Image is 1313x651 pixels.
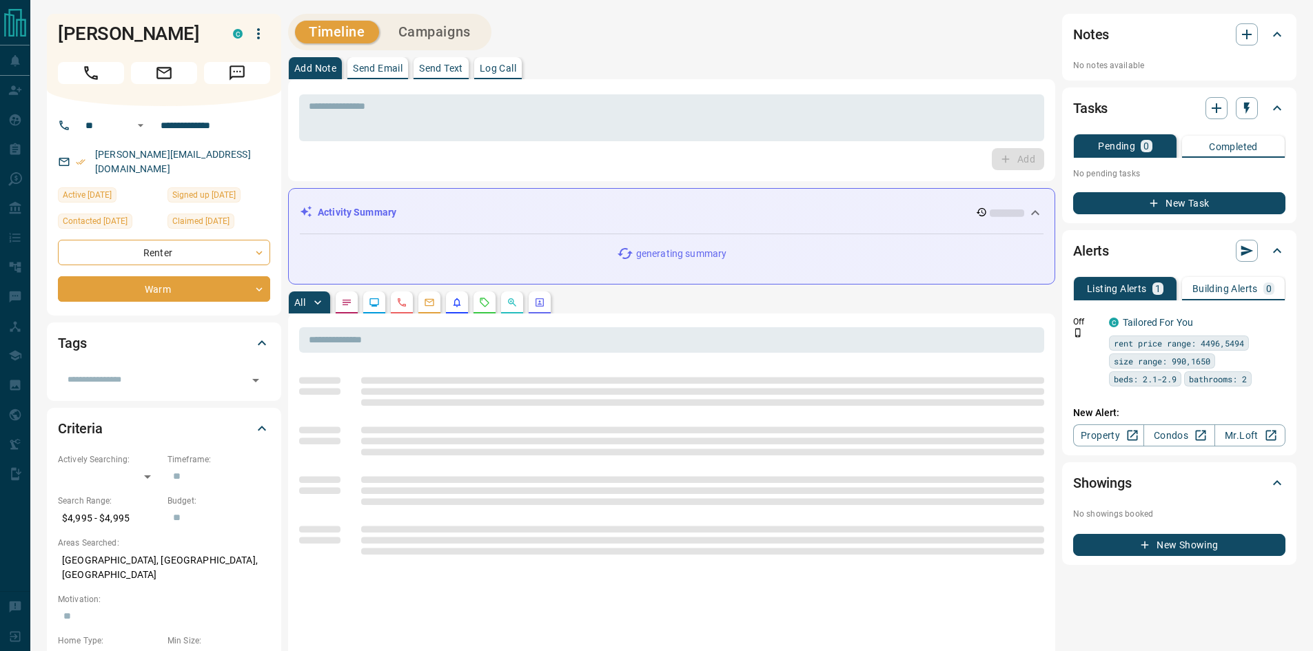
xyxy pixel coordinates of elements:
[58,332,86,354] h2: Tags
[1209,142,1258,152] p: Completed
[1073,466,1285,499] div: Showings
[58,634,161,647] p: Home Type:
[58,327,270,360] div: Tags
[396,297,407,308] svg: Calls
[1073,92,1285,125] div: Tasks
[424,297,435,308] svg: Emails
[1266,284,1272,293] p: 0
[295,21,379,43] button: Timeline
[58,549,270,586] p: [GEOGRAPHIC_DATA], [GEOGRAPHIC_DATA], [GEOGRAPHIC_DATA]
[1073,23,1109,45] h2: Notes
[1073,328,1083,338] svg: Push Notification Only
[1073,534,1285,556] button: New Showing
[58,417,103,440] h2: Criteria
[58,240,270,265] div: Renter
[63,188,112,202] span: Active [DATE]
[58,187,161,207] div: Sun Oct 12 2025
[1098,141,1135,151] p: Pending
[131,62,197,84] span: Email
[167,214,270,233] div: Sun Aug 11 2024
[1109,318,1119,327] div: condos.ca
[76,157,85,167] svg: Email Verified
[1073,316,1101,328] p: Off
[1143,424,1214,446] a: Condos
[1143,141,1149,151] p: 0
[341,297,352,308] svg: Notes
[1073,472,1132,494] h2: Showings
[1073,59,1285,72] p: No notes available
[1073,508,1285,520] p: No showings booked
[172,188,236,202] span: Signed up [DATE]
[1189,372,1247,386] span: bathrooms: 2
[58,537,270,549] p: Areas Searched:
[95,149,251,174] a: [PERSON_NAME][EMAIL_ADDRESS][DOMAIN_NAME]
[636,247,726,261] p: generating summary
[385,21,485,43] button: Campaigns
[1114,336,1244,350] span: rent price range: 4496,5494
[58,507,161,530] p: $4,995 - $4,995
[1073,163,1285,184] p: No pending tasks
[1123,317,1193,328] a: Tailored For You
[1073,234,1285,267] div: Alerts
[63,214,128,228] span: Contacted [DATE]
[300,200,1044,225] div: Activity Summary
[1073,97,1108,119] h2: Tasks
[534,297,545,308] svg: Agent Actions
[318,205,396,220] p: Activity Summary
[58,23,212,45] h1: [PERSON_NAME]
[1073,424,1144,446] a: Property
[1073,192,1285,214] button: New Task
[1114,354,1210,368] span: size range: 990,1650
[1073,240,1109,262] h2: Alerts
[172,214,230,228] span: Claimed [DATE]
[1114,372,1177,386] span: beds: 2.1-2.9
[451,297,462,308] svg: Listing Alerts
[294,63,336,73] p: Add Note
[369,297,380,308] svg: Lead Browsing Activity
[1214,424,1285,446] a: Mr.Loft
[167,634,270,647] p: Min Size:
[58,276,270,302] div: Warm
[480,63,516,73] p: Log Call
[58,412,270,445] div: Criteria
[58,62,124,84] span: Call
[507,297,518,308] svg: Opportunities
[1192,284,1258,293] p: Building Alerts
[246,371,265,390] button: Open
[204,62,270,84] span: Message
[167,187,270,207] div: Sun Aug 11 2024
[419,63,463,73] p: Send Text
[353,63,403,73] p: Send Email
[233,29,243,39] div: condos.ca
[58,214,161,233] div: Fri Jul 18 2025
[1155,284,1161,293] p: 1
[167,495,270,507] p: Budget:
[58,453,161,466] p: Actively Searching:
[1073,406,1285,420] p: New Alert:
[1073,18,1285,51] div: Notes
[132,117,149,134] button: Open
[58,495,161,507] p: Search Range:
[58,593,270,606] p: Motivation:
[294,298,305,307] p: All
[1087,284,1147,293] p: Listing Alerts
[479,297,490,308] svg: Requests
[167,453,270,466] p: Timeframe:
